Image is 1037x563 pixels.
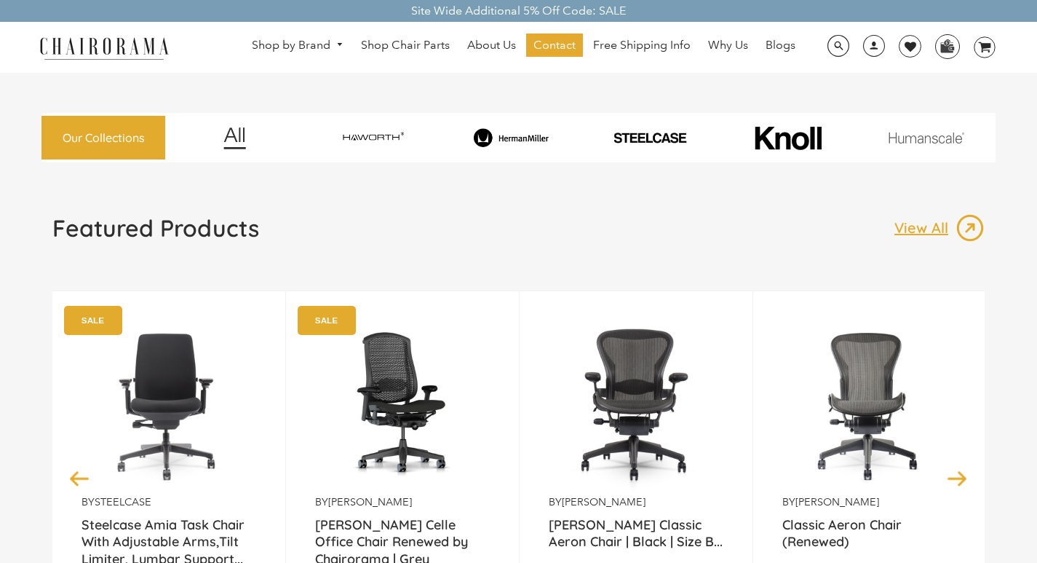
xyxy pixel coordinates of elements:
img: chairorama [31,35,177,60]
p: by [315,495,490,509]
a: Shop Chair Parts [354,34,457,57]
a: Steelcase [95,495,151,508]
a: About Us [460,34,523,57]
a: [PERSON_NAME] [795,495,879,508]
a: Blogs [758,34,803,57]
a: [PERSON_NAME] Classic Aeron Chair | Black | Size B... [549,516,723,553]
a: Steelcase Amia Task Chair With Adjustable Arms,Tilt Limiter, Lumbar Support... [82,516,256,553]
p: by [549,495,723,509]
h1: Featured Products [52,213,259,243]
a: [PERSON_NAME] [328,495,412,508]
img: PHOTO-2024-07-09-00-53-10-removebg-preview.png [583,131,717,145]
text: SALE [315,315,338,325]
img: image_12.png [194,127,275,149]
span: Blogs [766,38,795,53]
img: image_11.png [859,132,993,143]
img: Herman Miller Celle Office Chair Renewed by Chairorama | Grey - chairorama [315,313,490,495]
span: Why Us [708,38,748,53]
a: Shop by Brand [245,34,351,57]
a: Classic Aeron Chair (Renewed) - chairorama Classic Aeron Chair (Renewed) - chairorama [782,313,957,495]
img: image_8_173eb7e0-7579-41b4-bc8e-4ba0b8ba93e8.png [445,128,579,147]
a: Herman Miller Classic Aeron Chair | Black | Size B (Renewed) - chairorama Herman Miller Classic A... [549,313,723,495]
img: Herman Miller Classic Aeron Chair | Black | Size B (Renewed) - chairorama [549,313,723,495]
a: Why Us [701,34,755,57]
a: View All [894,213,985,243]
a: Our Collections [41,116,165,160]
img: image_7_14f0750b-d084-457f-979a-a1ab9f6582c4.png [306,125,440,151]
a: [PERSON_NAME] Celle Office Chair Renewed by Chairorama | Grey [315,516,490,553]
span: About Us [467,38,516,53]
span: Free Shipping Info [593,38,691,53]
nav: DesktopNavigation [239,34,809,60]
img: image_13.png [955,213,985,243]
img: WhatsApp_Image_2024-07-12_at_16.23.01.webp [936,35,958,57]
a: Featured Products [52,213,259,254]
a: [PERSON_NAME] [562,495,645,508]
button: Next [945,465,970,491]
button: Previous [67,465,92,491]
p: by [82,495,256,509]
img: Classic Aeron Chair (Renewed) - chairorama [782,313,957,495]
a: Contact [526,34,583,57]
span: Contact [533,38,576,53]
img: image_10_1.png [722,125,854,151]
a: Classic Aeron Chair (Renewed) [782,516,957,553]
p: View All [894,218,955,237]
a: Free Shipping Info [586,34,698,57]
text: SALE [82,315,104,325]
span: Shop Chair Parts [361,38,450,53]
a: Amia Chair by chairorama.com Renewed Amia Chair chairorama.com [82,313,256,495]
a: Herman Miller Celle Office Chair Renewed by Chairorama | Grey - chairorama Herman Miller Celle Of... [315,313,490,495]
p: by [782,495,957,509]
img: Amia Chair by chairorama.com [82,313,256,495]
